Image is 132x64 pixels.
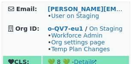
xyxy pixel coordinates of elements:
[15,25,39,32] strong: Org ID:
[85,25,87,32] strong: /
[51,39,105,46] a: Org settings page
[51,46,110,52] a: Temp Plan Changes
[48,32,110,52] span: • • •
[51,32,102,39] a: Workforce Admin
[48,12,99,19] span: •
[16,6,37,12] strong: Email:
[89,25,123,32] a: On Staging
[51,12,99,19] a: User on Staging
[48,25,83,32] a: o-QV7-eu1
